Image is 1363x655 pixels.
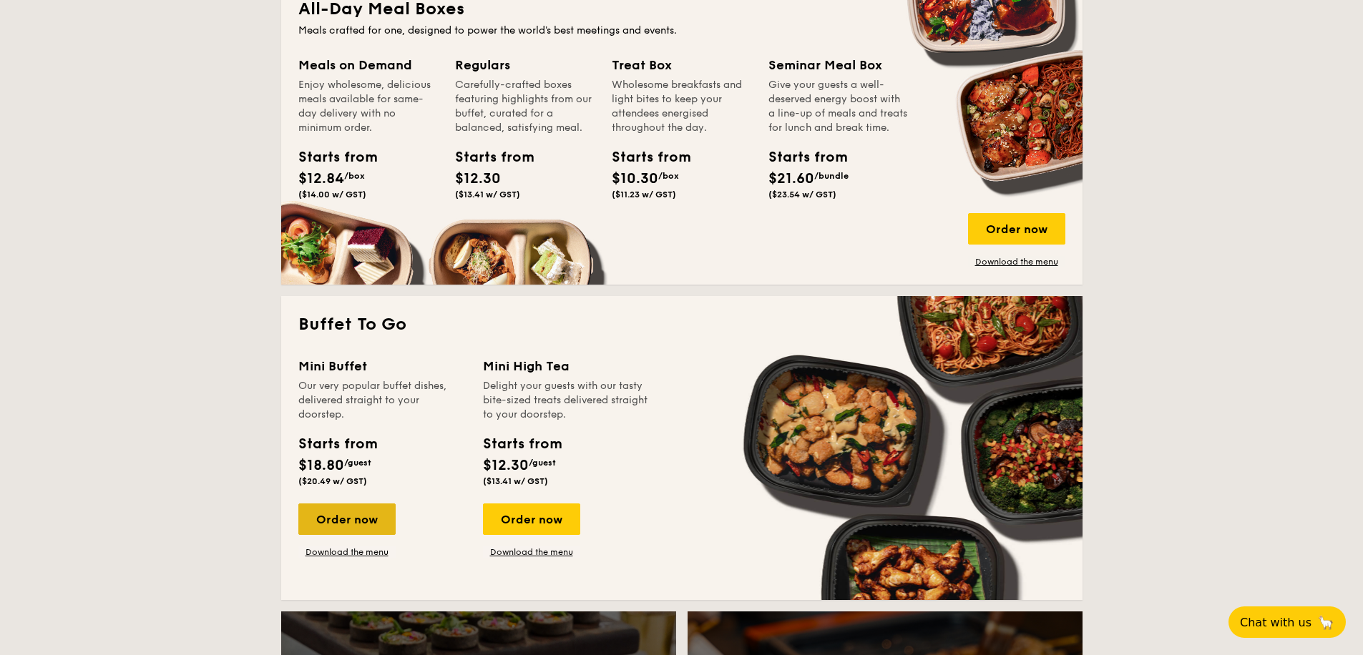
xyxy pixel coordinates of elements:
[298,356,466,376] div: Mini Buffet
[1240,616,1311,629] span: Chat with us
[968,256,1065,267] a: Download the menu
[968,213,1065,245] div: Order now
[344,171,365,181] span: /box
[768,55,908,75] div: Seminar Meal Box
[483,356,650,376] div: Mini High Tea
[298,24,1065,38] div: Meals crafted for one, designed to power the world's best meetings and events.
[768,170,814,187] span: $21.60
[298,379,466,422] div: Our very popular buffet dishes, delivered straight to your doorstep.
[612,147,676,168] div: Starts from
[612,78,751,135] div: Wholesome breakfasts and light bites to keep your attendees energised throughout the day.
[298,476,367,486] span: ($20.49 w/ GST)
[298,457,344,474] span: $18.80
[298,170,344,187] span: $12.84
[298,78,438,135] div: Enjoy wholesome, delicious meals available for same-day delivery with no minimum order.
[298,55,438,75] div: Meals on Demand
[455,189,520,200] span: ($13.41 w/ GST)
[768,189,836,200] span: ($23.54 w/ GST)
[1317,614,1334,631] span: 🦙
[455,78,595,135] div: Carefully-crafted boxes featuring highlights from our buffet, curated for a balanced, satisfying ...
[483,379,650,422] div: Delight your guests with our tasty bite-sized treats delivered straight to your doorstep.
[483,503,580,535] div: Order now
[1228,606,1346,638] button: Chat with us🦙
[612,189,676,200] span: ($11.23 w/ GST)
[298,147,363,168] div: Starts from
[483,457,529,474] span: $12.30
[658,171,679,181] span: /box
[768,78,908,135] div: Give your guests a well-deserved energy boost with a line-up of meals and treats for lunch and br...
[455,55,595,75] div: Regulars
[298,503,396,535] div: Order now
[483,546,580,558] a: Download the menu
[344,458,371,468] span: /guest
[298,189,366,200] span: ($14.00 w/ GST)
[298,313,1065,336] h2: Buffet To Go
[298,546,396,558] a: Download the menu
[483,433,561,455] div: Starts from
[455,170,501,187] span: $12.30
[298,433,376,455] div: Starts from
[612,170,658,187] span: $10.30
[483,476,548,486] span: ($13.41 w/ GST)
[768,147,833,168] div: Starts from
[529,458,556,468] span: /guest
[814,171,849,181] span: /bundle
[612,55,751,75] div: Treat Box
[455,147,519,168] div: Starts from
